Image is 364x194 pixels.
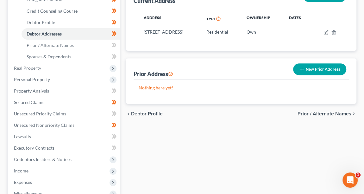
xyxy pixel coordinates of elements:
span: Debtor Addresses [27,31,62,36]
a: Debtor Addresses [22,28,120,40]
span: Debtor Profile [131,111,163,116]
td: Own [242,26,284,38]
a: Debtor Profile [22,17,120,28]
span: Unsecured Priority Claims [14,111,66,116]
span: Secured Claims [14,100,44,105]
span: Spouses & Dependents [27,54,71,59]
a: Unsecured Nonpriority Claims [9,120,120,131]
th: Type [201,11,242,26]
button: Prior / Alternate Names chevron_right [298,111,356,116]
a: Prior / Alternate Names [22,40,120,51]
p: Nothing here yet! [139,85,344,91]
span: Unsecured Nonpriority Claims [14,122,74,128]
span: Codebtors Insiders & Notices [14,157,72,162]
span: Personal Property [14,77,50,82]
span: Property Analysis [14,88,49,94]
span: Credit Counseling Course [27,8,78,14]
span: Income [14,168,28,173]
th: Dates [284,11,312,26]
i: chevron_left [126,111,131,116]
span: Executory Contracts [14,145,54,151]
th: Address [139,11,201,26]
a: Executory Contracts [9,142,120,154]
a: Property Analysis [9,85,120,97]
iframe: Intercom live chat [342,172,358,188]
a: Credit Counseling Course [22,5,120,17]
button: New Prior Address [293,63,346,75]
a: Secured Claims [9,97,120,108]
a: Spouses & Dependents [22,51,120,62]
span: Debtor Profile [27,20,55,25]
span: Real Property [14,65,41,71]
span: Lawsuits [14,134,31,139]
span: Prior / Alternate Names [298,111,351,116]
td: Residential [201,26,242,38]
a: Lawsuits [9,131,120,142]
span: Prior / Alternate Names [27,42,74,48]
i: chevron_right [351,111,356,116]
button: chevron_left Debtor Profile [126,111,163,116]
th: Ownership [242,11,284,26]
span: 1 [355,172,361,178]
a: Unsecured Priority Claims [9,108,120,120]
td: [STREET_ADDRESS] [139,26,201,38]
div: Prior Address [134,70,173,78]
span: Expenses [14,179,32,185]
